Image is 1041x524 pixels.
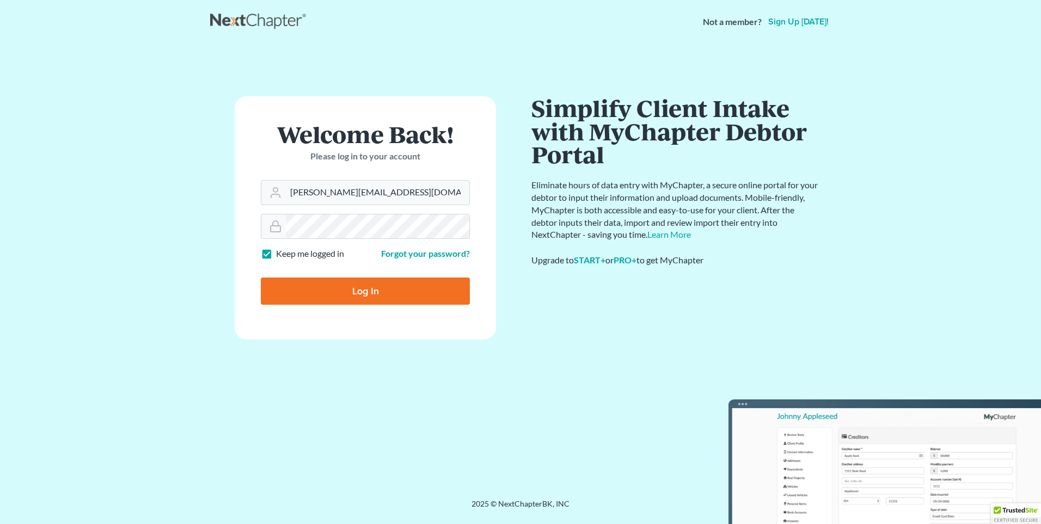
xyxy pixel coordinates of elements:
[531,179,820,241] p: Eliminate hours of data entry with MyChapter, a secure online portal for your debtor to input the...
[574,255,605,265] a: START+
[276,248,344,260] label: Keep me logged in
[531,96,820,166] h1: Simplify Client Intake with MyChapter Debtor Portal
[261,278,470,305] input: Log In
[614,255,636,265] a: PRO+
[261,122,470,146] h1: Welcome Back!
[381,248,470,258] a: Forgot your password?
[261,150,470,163] p: Please log in to your account
[647,229,691,239] a: Learn More
[766,17,831,26] a: Sign up [DATE]!
[286,181,469,205] input: Email Address
[991,503,1041,524] div: TrustedSite Certified
[210,498,831,518] div: 2025 © NextChapterBK, INC
[703,16,762,28] strong: Not a member?
[531,254,820,267] div: Upgrade to or to get MyChapter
